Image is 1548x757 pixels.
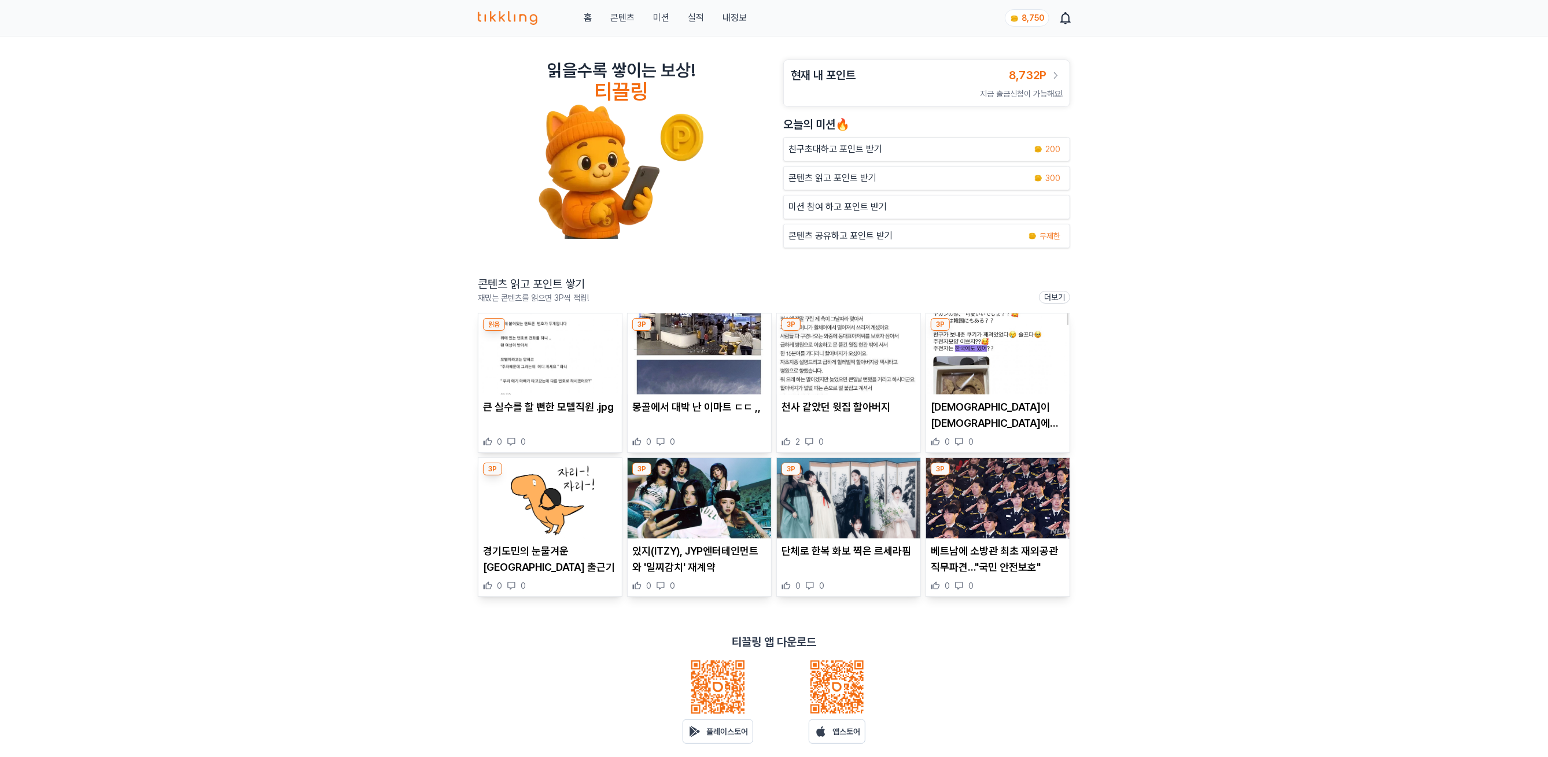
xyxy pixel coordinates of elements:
img: coin [1028,231,1037,241]
img: 있지(ITZY), JYP엔터테인먼트와 '일찌감치' 재계약 [628,458,771,539]
a: 플레이스토어 [683,719,753,744]
a: 8,732P [1009,67,1063,83]
img: coin [1034,145,1043,154]
h3: 현재 내 포인트 [791,67,856,83]
button: 미션 [653,11,669,25]
img: 티끌링 [478,11,537,25]
a: 더보기 [1039,291,1070,304]
p: 베트남에 소방관 최초 재외공관 직무파견…"국민 안전보호" [931,543,1065,575]
span: 무제한 [1040,230,1060,242]
p: 티끌링 앱 다운로드 [732,634,816,650]
div: 읽음 [483,318,505,331]
img: 큰 실수를 할 뻔한 모텔직원 .jpg [478,313,622,394]
div: 3P 천사 같았던 윗집 할아버지 천사 같았던 윗집 할아버지 2 0 [776,313,921,453]
div: 3P 단체로 한복 화보 찍은 르세라핌 단체로 한복 화보 찍은 르세라핌 0 0 [776,457,921,597]
a: 홈 [584,11,592,25]
span: 0 [968,580,974,592]
span: 지금 출금신청이 가능해요! [980,89,1063,98]
div: 3P [632,463,651,475]
span: 0 [646,436,651,448]
p: 재밌는 콘텐츠를 읽으면 3P씩 적립! [478,292,589,304]
span: 200 [1045,143,1060,155]
span: 8,750 [1022,13,1044,23]
p: 있지(ITZY), JYP엔터테인먼트와 '일찌감치' 재계약 [632,543,766,575]
p: 천사 같았던 윗집 할아버지 [782,399,916,415]
h2: 읽을수록 쌓이는 보상! [547,60,695,80]
h2: 콘텐츠 읽고 포인트 쌓기 [478,276,589,292]
div: 3P 몽골에서 대박 난 이마트 ㄷㄷ ,, 몽골에서 대박 난 이마트 ㄷㄷ ,, 0 0 [627,313,772,453]
div: 3P [483,463,502,475]
button: 미션 참여 하고 포인트 받기 [783,195,1070,219]
p: [DEMOGRAPHIC_DATA]이 [DEMOGRAPHIC_DATA]에게 많이 물어본다는 것 [931,399,1065,431]
span: 0 [521,436,526,448]
span: 8,732P [1009,68,1046,82]
span: 2 [795,436,800,448]
a: 앱스토어 [809,719,865,744]
p: 미션 참여 하고 포인트 받기 [788,200,887,214]
span: 300 [1045,172,1060,184]
img: 일본인들이 외국인들에게 많이 물어본다는 것 [926,313,1070,394]
a: 콘텐츠 읽고 포인트 받기 coin 300 [783,166,1070,190]
p: 큰 실수를 할 뻔한 모텔직원 .jpg [483,399,617,415]
div: 읽음 큰 실수를 할 뻔한 모텔직원 .jpg 큰 실수를 할 뻔한 모텔직원 .jpg 0 0 [478,313,622,453]
div: 3P 경기도민의 눈물겨운 서울 출근기 경기도민의 눈물겨운 [GEOGRAPHIC_DATA] 출근기 0 0 [478,457,622,597]
img: 천사 같았던 윗집 할아버지 [777,313,920,394]
a: 내정보 [723,11,747,25]
p: 플레이스토어 [706,726,748,737]
p: 몽골에서 대박 난 이마트 ㄷㄷ ,, [632,399,766,415]
div: 3P [632,318,651,331]
a: 콘텐츠 공유하고 포인트 받기 coin 무제한 [783,224,1070,248]
span: 0 [945,580,950,592]
img: tikkling_character [538,104,705,239]
div: 3P [931,463,950,475]
img: qrcode_ios [809,659,865,715]
a: 실적 [688,11,704,25]
h2: 오늘의 미션🔥 [783,116,1070,132]
img: coin [1010,14,1019,23]
span: 0 [646,580,651,592]
div: 3P 베트남에 소방관 최초 재외공관 직무파견…"국민 안전보호" 베트남에 소방관 최초 재외공관 직무파견…"국민 안전보호" 0 0 [926,457,1070,597]
div: 3P 일본인들이 외국인들에게 많이 물어본다는 것 [DEMOGRAPHIC_DATA]이 [DEMOGRAPHIC_DATA]에게 많이 물어본다는 것 0 0 [926,313,1070,453]
span: 0 [497,580,502,592]
div: 3P [782,318,801,331]
p: 콘텐츠 읽고 포인트 받기 [788,171,876,185]
img: qrcode_android [690,659,746,715]
p: 앱스토어 [832,726,860,737]
img: 경기도민의 눈물겨운 서울 출근기 [478,458,622,539]
div: 3P [931,318,950,331]
img: coin [1034,173,1043,183]
a: coin 8,750 [1005,9,1047,27]
span: 0 [497,436,502,448]
span: 0 [945,436,950,448]
span: 0 [670,436,675,448]
span: 0 [670,580,675,592]
p: 경기도민의 눈물겨운 [GEOGRAPHIC_DATA] 출근기 [483,543,617,575]
p: 단체로 한복 화보 찍은 르세라핌 [782,543,916,559]
h4: 티끌링 [595,80,648,104]
img: 몽골에서 대박 난 이마트 ㄷㄷ ,, [628,313,771,394]
div: 3P 있지(ITZY), JYP엔터테인먼트와 '일찌감치' 재계약 있지(ITZY), JYP엔터테인먼트와 '일찌감치' 재계약 0 0 [627,457,772,597]
span: 0 [795,580,801,592]
div: 3P [782,463,801,475]
p: 콘텐츠 공유하고 포인트 받기 [788,229,893,243]
img: 베트남에 소방관 최초 재외공관 직무파견…"국민 안전보호" [926,458,1070,539]
p: 친구초대하고 포인트 받기 [788,142,882,156]
span: 0 [521,580,526,592]
img: 단체로 한복 화보 찍은 르세라핌 [777,458,920,539]
span: 0 [819,580,824,592]
button: 친구초대하고 포인트 받기 coin 200 [783,137,1070,161]
span: 0 [968,436,974,448]
a: 콘텐츠 [610,11,635,25]
span: 0 [819,436,824,448]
